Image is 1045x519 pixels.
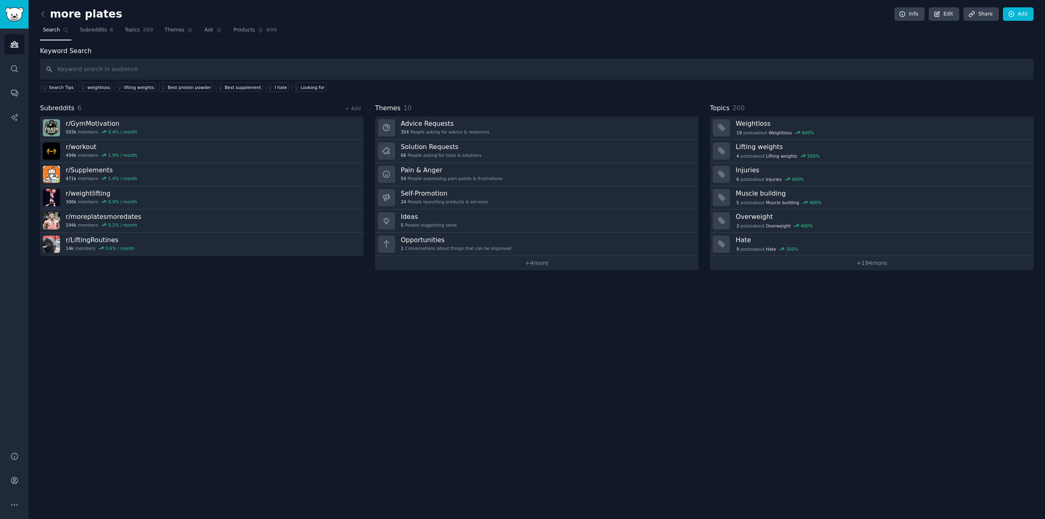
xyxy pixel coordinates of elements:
a: Self-Promotion24People launching products & services [375,186,699,209]
a: Add [1003,7,1034,21]
a: Best supplement [216,82,263,92]
div: members [66,222,141,228]
div: post s about [736,176,805,183]
span: Topics [710,103,729,114]
div: 400 % [800,223,813,229]
a: Lifting weights4postsaboutLifting weights500% [710,140,1034,163]
h3: Lifting weights [736,143,1028,151]
h3: r/ weightlifting [66,189,137,198]
h3: r/ Supplements [66,166,137,174]
div: People expressing pain points & frustrations [401,176,502,181]
div: 1.9 % / month [108,152,137,158]
a: r/moreplatesmoredates194kmembers0.2% / month [40,209,364,233]
h3: Muscle building [736,189,1028,198]
div: lifting weights [124,85,154,90]
a: Weightloss19postsaboutWeightloss600% [710,116,1034,140]
div: post s about [736,245,799,253]
div: weightloss [87,85,110,90]
a: Share [963,7,998,21]
span: Products [233,27,255,34]
a: Advice Requests354People asking for advice & resources [375,116,699,140]
h3: Self-Promotion [401,189,488,198]
img: GummySearch logo [5,7,24,22]
span: 3 [736,223,739,229]
span: 354 [401,129,409,135]
div: 0.9 % / month [108,199,137,205]
span: Weightloss [769,130,792,136]
span: 306k [66,199,76,205]
span: 200 [143,27,153,34]
a: Subreddits6 [77,24,116,40]
div: 600 % [802,130,814,136]
a: Products600 [231,24,280,40]
div: post s about [736,129,815,136]
span: 471k [66,176,76,181]
a: r/weightlifting306kmembers0.9% / month [40,186,364,209]
span: 503k [66,129,76,135]
a: Best protein powder [159,82,213,92]
a: Overweight3postsaboutOverweight400% [710,209,1034,233]
div: 500 % [807,153,820,159]
div: People launching products & services [401,199,488,205]
span: 6 [110,27,113,34]
div: 400 % [809,200,821,205]
a: r/GymMotivation503kmembers0.4% / month [40,116,364,140]
div: People asking for tools & solutions [401,152,482,158]
div: 1.4 % / month [108,176,137,181]
h3: r/ workout [66,143,137,151]
div: members [66,129,137,135]
div: members [66,245,134,251]
a: Topics200 [122,24,156,40]
span: Themes [165,27,185,34]
button: Search Tips [40,82,76,92]
h3: Hate [736,236,1028,244]
a: I hate [266,82,289,92]
h3: Advice Requests [401,119,489,128]
span: Themes [375,103,401,114]
div: post s about [736,222,814,229]
h3: r/ moreplatesmoredates [66,212,141,221]
span: Search [43,27,60,34]
img: Supplements [43,166,60,183]
span: Subreddits [80,27,107,34]
div: members [66,176,137,181]
div: People asking for advice & resources [401,129,489,135]
div: Conversations about things that can be improved [401,245,511,251]
a: Pain & Anger54People expressing pain points & frustrations [375,163,699,186]
div: post s about [736,199,822,206]
span: Injuries [766,176,782,182]
span: Hate [766,246,776,252]
a: Info [894,7,925,21]
div: Best supplement [225,85,261,90]
a: +4more [375,256,699,270]
h3: Weightloss [736,119,1028,128]
div: 400 % [792,176,804,182]
span: Ask [205,27,213,34]
span: 54 [401,176,406,181]
a: r/LiftingRoutines14kmembers0.6% / month [40,233,364,256]
span: Overweight [766,223,791,229]
a: Ask [202,24,225,40]
span: 1 [401,245,404,251]
input: Keyword search in audience [40,59,1034,80]
span: 9 [736,246,739,252]
a: r/Supplements471kmembers1.4% / month [40,163,364,186]
span: 4 [736,153,739,159]
span: 6 [736,176,739,182]
span: 14k [66,245,73,251]
a: + Add [345,106,361,111]
span: Search Tips [49,85,74,90]
div: 350 % [786,246,798,252]
span: Lifting weights [766,153,797,159]
a: +194more [710,256,1034,270]
span: Muscle building [766,200,799,205]
h3: Pain & Anger [401,166,502,174]
span: 600 [267,27,277,34]
h2: more plates [40,8,122,21]
a: Edit [929,7,959,21]
a: Solution Requests66People asking for tools & solutions [375,140,699,163]
img: moreplatesmoredates [43,212,60,229]
h3: Overweight [736,212,1028,221]
span: 19 [736,130,742,136]
a: Looking for [292,82,327,92]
